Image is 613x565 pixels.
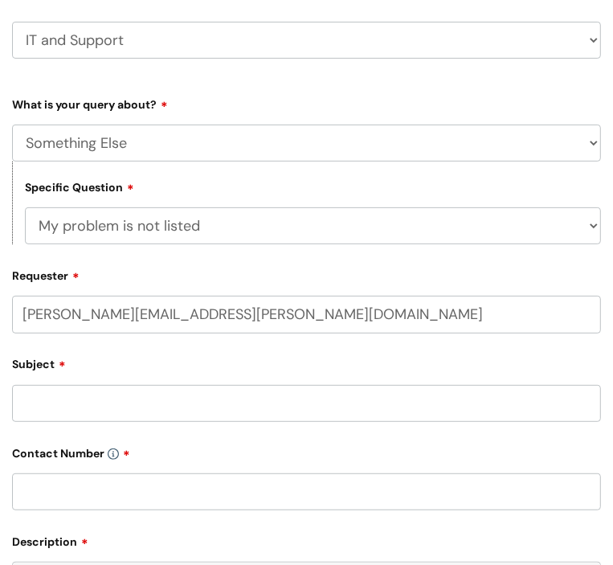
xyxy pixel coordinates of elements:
[12,92,601,112] label: What is your query about?
[108,448,119,460] img: info-icon.svg
[12,352,601,371] label: Subject
[12,264,601,283] label: Requester
[25,178,134,194] label: Specific Question
[12,530,601,549] label: Description
[12,441,601,461] label: Contact Number
[12,296,601,333] input: Email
